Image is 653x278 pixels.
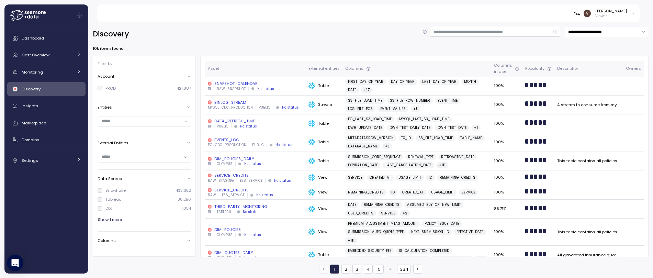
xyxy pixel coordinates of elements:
td: 85.71% [491,200,522,219]
p: BI [208,255,211,260]
a: TX_ID [398,135,414,141]
a: CREATED_AT [399,189,426,196]
div: External entities [308,66,340,72]
span: TX_ID [401,135,411,141]
a: EXPIRATION_DATE [345,162,381,168]
div: Table [308,158,340,165]
a: EMBEDDED_SECURITY_FEE [345,248,394,254]
div: View [308,206,340,213]
a: S3_FILE_LOAD_TIME [416,135,455,141]
span: USAGE_LIMIT [431,189,454,196]
span: IS_CALCULATION_COMPLETED [399,248,449,254]
button: 1 [330,265,339,274]
span: DATE [348,87,356,93]
span: + 1 [474,125,478,131]
p: Viewer [595,14,627,19]
div: Description [557,66,620,72]
a: REMAINING_CREDITS [437,175,479,181]
p: PUBLIC [217,124,228,129]
a: BINLOG_STREAMMYSQL_CDC_PRODUCTIONPUBLICNo status [208,100,303,110]
p: 433,652 [176,188,191,193]
span: DWH_TEST_DATE [438,125,466,131]
div: Table [308,252,340,258]
a: METADATA$ROW_VERSION [345,135,396,141]
a: MYSQL_LAST_S3_LOAD_TIME [396,116,452,122]
a: DATE [345,87,359,93]
a: REMAINING_CREDITS [361,202,402,208]
div: PROD [105,86,116,91]
span: EFFECTIVE_DATE [457,229,483,235]
button: 5 [375,265,384,274]
span: Dashboard [22,35,44,41]
span: RETROACTIVE_DATE [441,154,474,160]
div: No status [240,124,257,129]
span: MYSQL_LAST_S3_LOAD_TIME [399,116,449,122]
p: Entities [98,104,112,110]
button: 4 [364,265,373,274]
div: DATA_REFRESH_TIME [208,118,303,124]
a: QUOTE_SOURCE_ID [345,256,383,262]
span: _DWH_UPDATE_DATE [434,256,470,262]
span: LAST_DAY_OF_YEAR [422,79,457,85]
div: Popularity [525,66,552,72]
div: Open Intercom Messenger [7,255,23,271]
p: TABLEAU [217,210,231,214]
a: DATABASE_NAME [345,143,380,149]
div: View [308,229,340,235]
a: POLICY_ISSUE_DATE [422,221,462,227]
p: External Entities [98,140,128,146]
a: EVENT_VALUES [378,106,408,112]
a: SERVICE [378,210,398,216]
img: 676124322ce2d31a078e3b71.PNG [573,10,581,17]
a: SERVICE_CREDITSRAWE3S_SERVICENo status [208,187,303,198]
div: DIM_POLICIES_DAILY [208,156,303,162]
a: Dashboard [7,31,86,45]
a: SERVICE_CREDITSRAW_STAGINGE3S_SERVICENo status [208,173,303,183]
div: No status [275,143,292,147]
div: SERVICE_CREDITS [208,173,303,178]
span: ID [391,189,395,196]
a: DATE [345,202,359,208]
span: POLICY_ISSUE_DATE [425,221,459,227]
p: E3S_SERVICE [222,193,245,198]
span: REMAINING_CREDITS [440,175,475,181]
span: SERVICE [461,189,475,196]
td: 100% [491,96,522,114]
a: REMAINING_CREDITS [345,189,386,196]
span: Insights [22,103,38,109]
a: USAGE_LIMIT [396,175,424,181]
span: + 111 [348,237,354,244]
p: BI [208,162,211,166]
a: DAY_OF_YEAR [388,79,417,85]
span: FIRST_DAY_OF_YEAR [348,79,383,85]
div: Table [308,139,340,146]
p: 1,054 [181,205,191,211]
div: BINLOG_STREAM [208,100,303,105]
a: Settings [7,154,86,167]
a: BROKER_COMMISSION [385,256,429,262]
span: BROKER_COMMISSION [388,256,426,262]
a: _DWH_UPDATE_DATE [431,256,473,262]
td: 100% [491,246,522,265]
p: BI [208,87,211,91]
div: EVENTS_LOG [208,137,303,143]
span: EXPIRATION_DATE [348,162,378,168]
div: Tableau [105,197,122,202]
div: Owners [626,66,641,72]
span: SERVICE [348,175,362,181]
p: Filter by [98,61,112,66]
span: NEXT_SUBMISSION_ID [411,229,449,235]
div: This table contains all policies/submissions (also known as policy requests), including their att... [557,158,620,164]
span: REMAINING_CREDITS [364,202,399,208]
a: SERVICE [459,189,479,196]
button: 334 [397,265,411,274]
p: OLYMPUS [217,162,233,166]
span: ID [429,175,432,181]
td: 100% [491,114,522,133]
div: SNAPSHOT_CALENDAR [208,81,303,86]
a: DWH_TEST_DATE [435,125,469,131]
p: PG_CDC_PRODUCTION [208,143,246,147]
p: PUBLIC [252,143,264,147]
h2: Discovery [93,29,129,39]
span: LAST_CANCELLATION_DATE [385,162,431,168]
